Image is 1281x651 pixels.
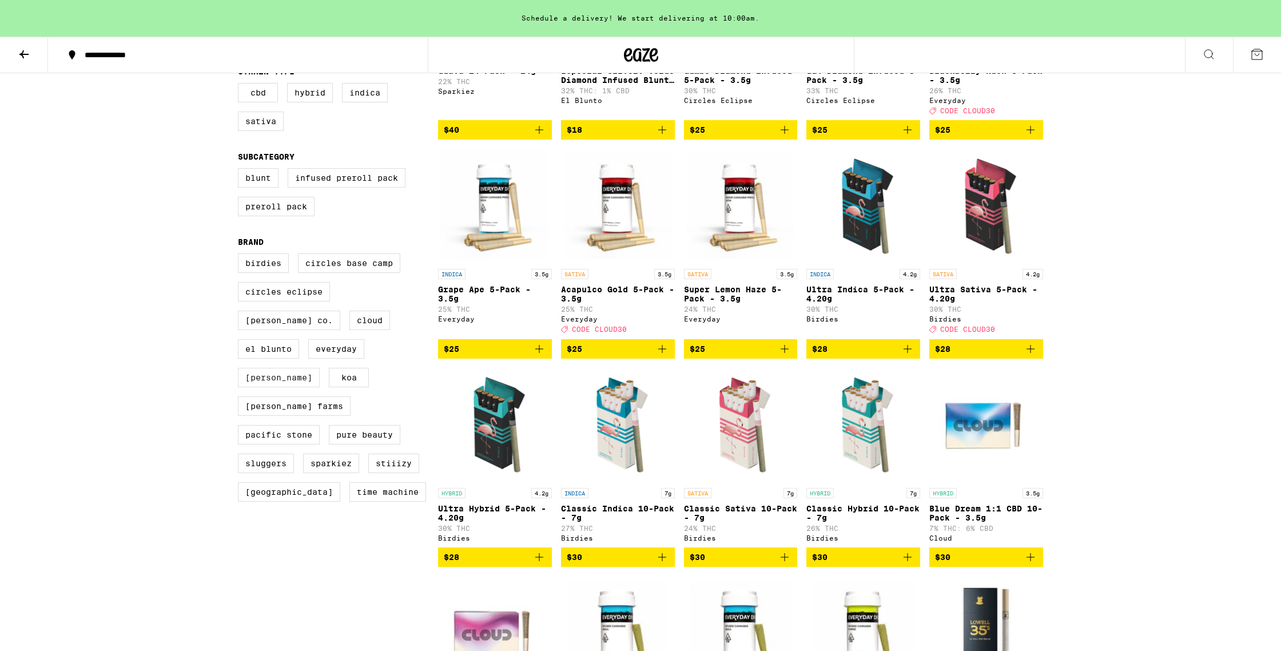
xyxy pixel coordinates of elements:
[684,504,798,522] p: Classic Sativa 10-Pack - 7g
[438,305,552,313] p: 25% THC
[684,305,798,313] p: 24% THC
[438,534,552,542] div: Birdies
[561,368,675,547] a: Open page for Classic Indica 10-Pack - 7g from Birdies
[929,534,1043,542] div: Cloud
[812,125,828,134] span: $25
[572,326,627,334] span: CODE CLOUD30
[806,66,920,85] p: GG4 Diamond Infused 5-Pack - 3.5g
[288,168,405,188] label: Infused Preroll Pack
[238,253,289,273] label: Birdies
[935,344,950,354] span: $28
[567,553,582,562] span: $30
[438,339,552,359] button: Add to bag
[806,504,920,522] p: Classic Hybrid 10-Pack - 7g
[329,425,400,444] label: Pure Beauty
[684,368,798,482] img: Birdies - Classic Sativa 10-Pack - 7g
[806,547,920,567] button: Add to bag
[929,504,1043,522] p: Blue Dream 1:1 CBD 10-Pack - 3.5g
[684,149,798,339] a: Open page for Super Lemon Haze 5-Pack - 3.5g from Everyday
[349,311,390,330] label: Cloud
[438,504,552,522] p: Ultra Hybrid 5-Pack - 4.20g
[238,197,315,216] label: Preroll Pack
[561,285,675,303] p: Acapulco Gold 5-Pack - 3.5g
[561,149,675,263] img: Everyday - Acapulco Gold 5-Pack - 3.5g
[238,368,320,387] label: [PERSON_NAME]
[806,368,920,482] img: Birdies - Classic Hybrid 10-Pack - 7g
[561,87,675,94] p: 32% THC: 1% CBD
[783,488,797,498] p: 7g
[929,149,1043,339] a: Open page for Ultra Sativa 5-Pack - 4.20g from Birdies
[438,149,552,339] a: Open page for Grape Ape 5-Pack - 3.5g from Everyday
[806,488,834,498] p: HYBRID
[777,269,797,279] p: 3.5g
[238,282,330,301] label: Circles Eclipse
[929,87,1043,94] p: 26% THC
[561,339,675,359] button: Add to bag
[349,482,426,502] label: Time Machine
[684,149,798,263] img: Everyday - Super Lemon Haze 5-Pack - 3.5g
[929,368,1043,547] a: Open page for Blue Dream 1:1 CBD 10-Pack - 3.5g from Cloud
[806,149,920,263] img: Birdies - Ultra Indica 5-Pack - 4.20g
[561,149,675,339] a: Open page for Acapulco Gold 5-Pack - 3.5g from Everyday
[684,547,798,567] button: Add to bag
[929,315,1043,323] div: Birdies
[561,66,675,85] p: Especial Silver: Verde Diamond Infused Blunt - 1.65g
[684,488,711,498] p: SATIVA
[690,344,705,354] span: $25
[806,285,920,303] p: Ultra Indica 5-Pack - 4.20g
[806,120,920,140] button: Add to bag
[238,83,278,102] label: CBD
[806,305,920,313] p: 30% THC
[929,285,1043,303] p: Ultra Sativa 5-Pack - 4.20g
[308,339,364,359] label: Everyday
[368,454,419,473] label: STIIIZY
[531,488,552,498] p: 4.2g
[531,269,552,279] p: 3.5g
[812,344,828,354] span: $28
[438,315,552,323] div: Everyday
[1023,269,1043,279] p: 4.2g
[684,87,798,94] p: 30% THC
[806,87,920,94] p: 33% THC
[900,269,920,279] p: 4.2g
[940,326,995,334] span: CODE CLOUD30
[806,339,920,359] button: Add to bag
[929,97,1043,104] div: Everyday
[238,237,264,247] legend: Brand
[929,66,1043,85] p: Blackberry Kush 5-Pack - 3.5g
[238,168,279,188] label: Blunt
[561,525,675,532] p: 27% THC
[684,285,798,303] p: Super Lemon Haze 5-Pack - 3.5g
[438,547,552,567] button: Add to bag
[929,488,957,498] p: HYBRID
[438,488,466,498] p: HYBRID
[561,534,675,542] div: Birdies
[438,78,552,85] p: 22% THC
[929,149,1043,263] img: Birdies - Ultra Sativa 5-Pack - 4.20g
[929,305,1043,313] p: 30% THC
[7,8,82,17] span: Hi. Need any help?
[806,315,920,323] div: Birdies
[561,120,675,140] button: Add to bag
[238,152,295,161] legend: Subcategory
[906,488,920,498] p: 7g
[438,88,552,95] div: Sparkiez
[438,269,466,279] p: INDICA
[929,339,1043,359] button: Add to bag
[238,339,299,359] label: El Blunto
[806,368,920,547] a: Open page for Classic Hybrid 10-Pack - 7g from Birdies
[684,534,798,542] div: Birdies
[298,253,400,273] label: Circles Base Camp
[684,525,798,532] p: 24% THC
[444,344,459,354] span: $25
[1023,488,1043,498] p: 3.5g
[238,482,340,502] label: [GEOGRAPHIC_DATA]
[684,66,798,85] p: Gumbo Diamond Infused 5-Pack - 3.5g
[684,120,798,140] button: Add to bag
[940,107,995,114] span: CODE CLOUD30
[561,547,675,567] button: Add to bag
[561,504,675,522] p: Classic Indica 10-Pack - 7g
[929,120,1043,140] button: Add to bag
[806,149,920,339] a: Open page for Ultra Indica 5-Pack - 4.20g from Birdies
[684,269,711,279] p: SATIVA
